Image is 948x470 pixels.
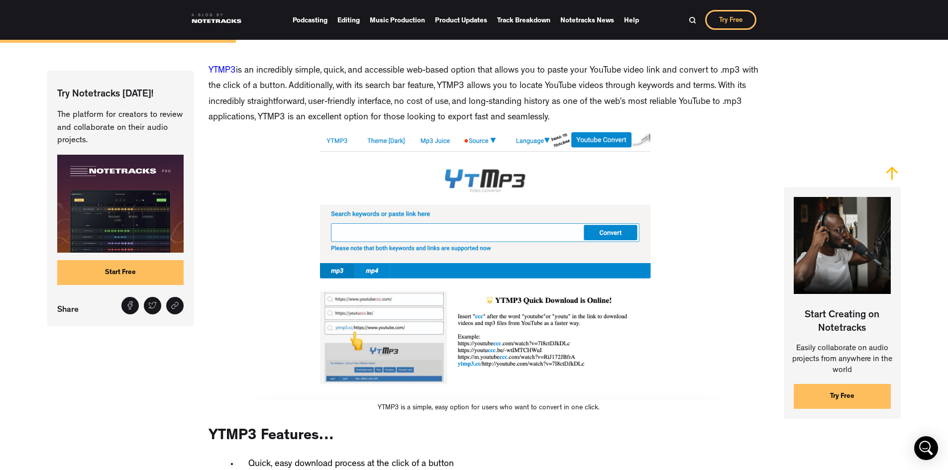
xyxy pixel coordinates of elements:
[560,13,614,27] a: Notetracks News
[624,13,639,27] a: Help
[370,13,425,27] a: Music Production
[689,16,696,24] img: Search Bar
[57,302,84,316] p: Share
[794,384,891,409] a: Try Free
[705,10,756,30] a: Try Free
[209,64,769,126] p: is an incredibly simple, quick, and accessible web-based option that allows you to paste your You...
[337,13,360,27] a: Editing
[209,67,236,76] a: YTMP3
[784,301,901,335] p: Start Creating on Notetracks
[784,343,901,376] p: Easily collaborate on audio projects from anywhere in the world
[57,88,183,101] p: Try Notetracks [DATE]!
[497,13,550,27] a: Track Breakdown
[144,297,161,314] a: Tweet
[914,436,938,460] div: Open Intercom Messenger
[57,260,183,284] a: Start Free
[209,403,769,413] figcaption: YTMP3 is a simple, easy option for users who want to convert in one click.
[435,13,487,27] a: Product Updates
[293,13,327,27] a: Podcasting
[57,109,183,147] p: The platform for creators to review and collaborate on their audio projects.
[209,428,333,447] h3: YTMP3 Features…
[171,301,179,310] img: Share link icon
[121,297,139,314] a: Share on Facebook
